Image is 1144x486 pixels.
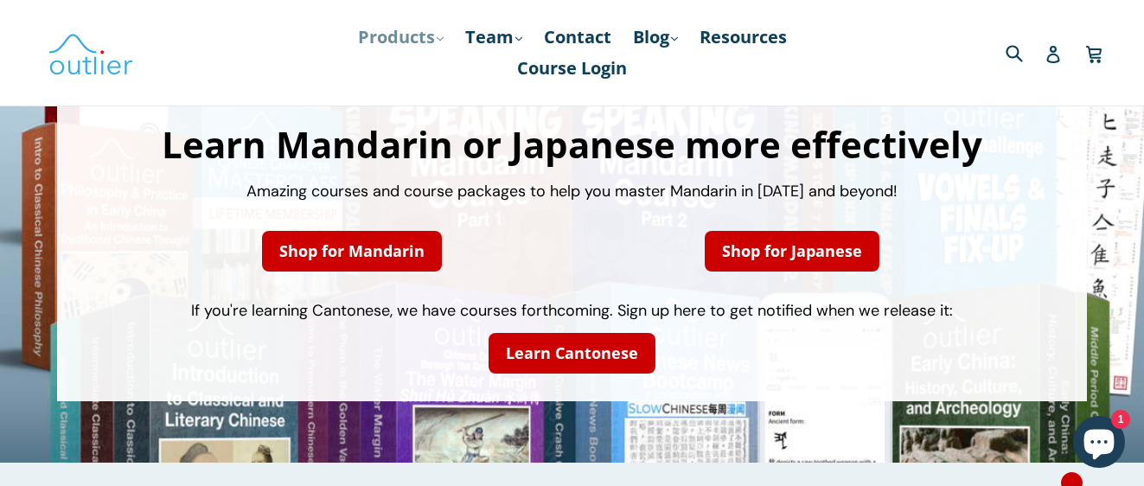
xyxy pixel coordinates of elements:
[457,22,531,53] a: Team
[1001,35,1049,70] input: Search
[191,300,953,321] span: If you're learning Cantonese, we have courses forthcoming. Sign up here to get notified when we r...
[48,28,134,78] img: Outlier Linguistics
[1068,416,1130,472] inbox-online-store-chat: Shopify online store chat
[535,22,620,53] a: Contact
[691,22,796,53] a: Resources
[262,231,442,272] a: Shop for Mandarin
[74,126,1070,163] h1: Learn Mandarin or Japanese more effectively
[349,22,452,53] a: Products
[489,333,655,374] a: Learn Cantonese
[246,181,898,201] span: Amazing courses and course packages to help you master Mandarin in [DATE] and beyond!
[508,53,636,84] a: Course Login
[624,22,687,53] a: Blog
[705,231,879,272] a: Shop for Japanese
